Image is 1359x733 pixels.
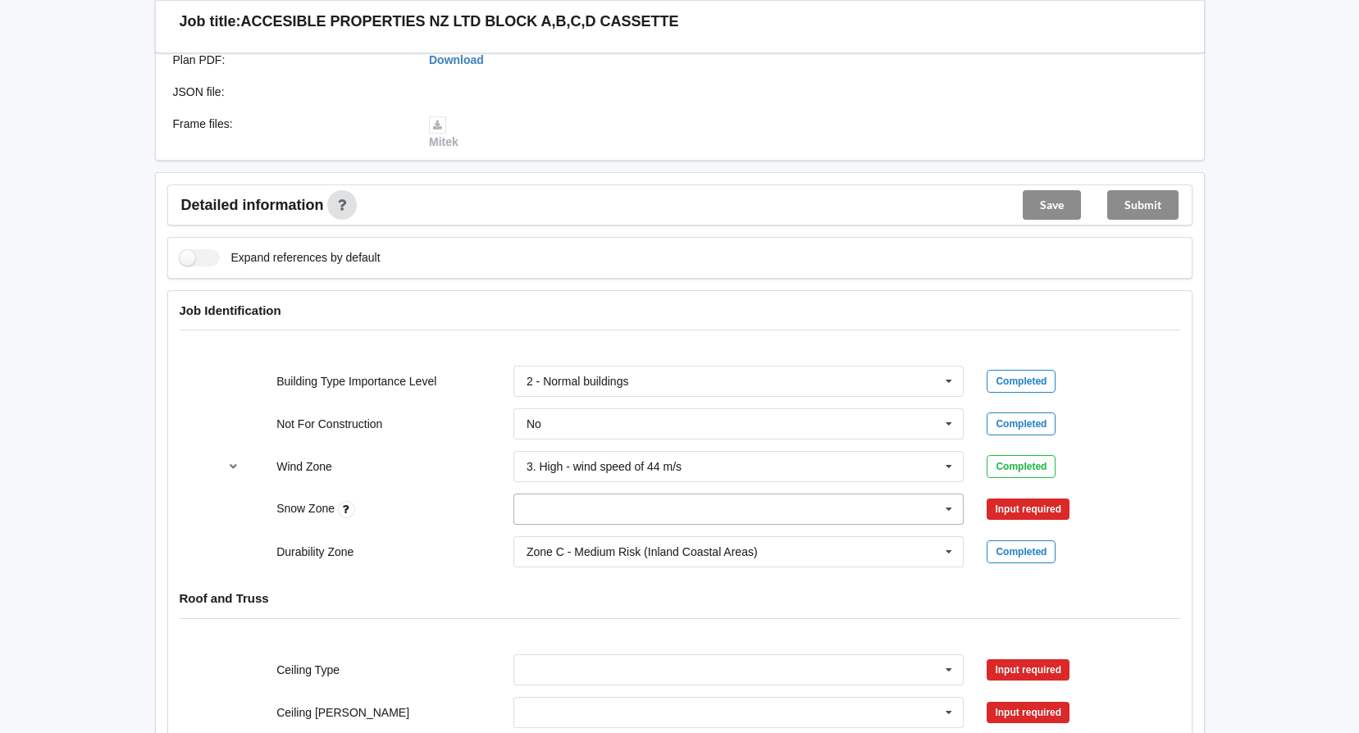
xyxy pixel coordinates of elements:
[527,461,682,472] div: 3. High - wind speed of 44 m/s
[276,375,436,388] label: Building Type Importance Level
[162,84,418,100] div: JSON file :
[217,452,249,481] button: reference-toggle
[162,52,418,68] div: Plan PDF :
[527,376,629,387] div: 2 - Normal buildings
[987,702,1069,723] div: Input required
[276,460,332,473] label: Wind Zone
[276,417,382,430] label: Not For Construction
[180,303,1180,318] h4: Job Identification
[162,116,418,150] div: Frame files :
[276,545,353,558] label: Durability Zone
[527,546,758,558] div: Zone C - Medium Risk (Inland Coastal Areas)
[180,12,241,31] h3: Job title:
[181,198,324,212] span: Detailed information
[276,706,409,719] label: Ceiling [PERSON_NAME]
[241,12,679,31] h3: ACCESIBLE PROPERTIES NZ LTD BLOCK A,B,C,D CASSETTE
[276,502,338,515] label: Snow Zone
[527,418,541,430] div: No
[987,659,1069,681] div: Input required
[429,53,484,66] a: Download
[987,540,1056,563] div: Completed
[987,499,1069,520] div: Input required
[987,412,1056,435] div: Completed
[429,117,458,148] a: Mitek
[180,590,1180,606] h4: Roof and Truss
[987,370,1056,393] div: Completed
[180,249,381,266] label: Expand references by default
[276,663,340,676] label: Ceiling Type
[987,455,1056,478] div: Completed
